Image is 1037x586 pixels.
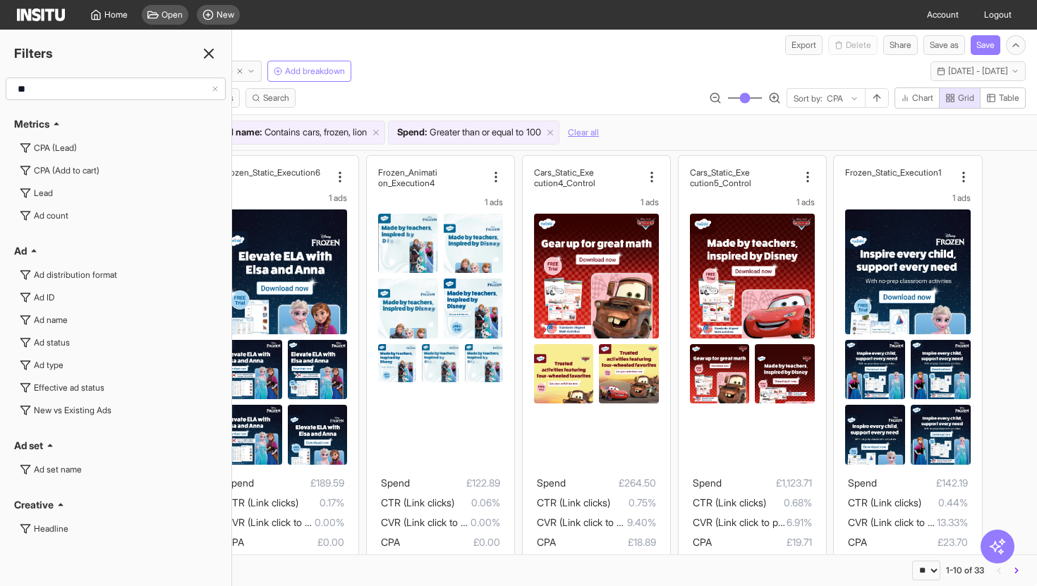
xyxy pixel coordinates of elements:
button: Search [245,88,296,108]
span: £23.70 [867,534,967,551]
span: You cannot delete a preset report. [828,35,878,55]
span: 0.00% [471,514,500,531]
span: Spend [693,477,722,489]
span: CVR (Link click to purchase) [381,516,504,528]
span: Ad count [34,210,68,221]
h2: cution5_Control [690,178,751,188]
button: Ad type [14,354,217,377]
span: Ad name : [222,126,262,140]
span: Spend [381,477,410,489]
div: Spend:Greater than or equal to100 [389,121,559,144]
span: 0.00% [315,514,344,531]
span: CTR (Link clicks) [848,496,921,508]
div: 1 ads [378,197,503,208]
button: Ad count [14,205,217,227]
div: Ad name:Containscars, frozen, lion [213,121,384,144]
span: 0.75% [610,494,656,511]
button: Save as [923,35,965,55]
h2: Cars_Static_Exe [690,167,750,178]
h2: Creative [14,498,54,512]
span: Greater than or equal to [430,126,523,140]
h2: Frozen_Stati [845,167,892,178]
span: Add breakdown [285,66,345,77]
button: Share [883,35,918,55]
h2: Cars_Static_Exe [534,167,594,178]
span: CPA [693,536,712,548]
span: [DATE] - [DATE] [948,66,1008,77]
button: Grid [939,87,981,109]
span: CTR (Link clicks) [381,496,454,508]
button: Add breakdown [267,61,351,82]
span: 0.00 [252,554,344,570]
div: 1 ads [845,193,970,204]
span: £1,123.71 [722,475,812,492]
div: Cars_Static_Execution5_Control [690,167,798,188]
div: 1 ads [690,197,815,208]
span: £122.89 [410,475,500,492]
h2: Filters [14,44,53,63]
div: Ad type [34,360,63,371]
span: 100 [526,126,541,140]
div: 1 ads [534,197,659,208]
button: Ad status [14,331,217,354]
span: £142.19 [877,475,967,492]
span: £18.89 [556,534,656,551]
span: Search [263,92,289,104]
button: CPA (Add to cart) [14,159,217,182]
div: Frozen_Animation_Execution4 [378,167,486,188]
span: CPA [848,536,867,548]
button: Delete [828,35,878,55]
div: Ad name [34,315,68,326]
div: Ad ID [34,292,54,303]
span: £0.00 [244,534,344,551]
span: 0.68% [766,494,812,511]
span: Table [999,92,1019,104]
h2: Frozen_Stati [222,167,269,178]
h2: Metrics [14,117,49,131]
span: CPA [537,536,556,548]
button: Effective ad status [14,377,217,399]
span: CVR (Link click to purchase) [848,516,971,528]
span: CPA [381,536,400,548]
button: Ad distribution format [14,264,217,286]
button: Save [971,35,1000,55]
div: Ad status [34,337,70,348]
span: £264.50 [566,475,656,492]
span: CVR (Link click to purchase) [537,516,660,528]
button: Lead [14,182,217,205]
button: Clear all [568,121,599,145]
span: 9.40% [627,514,656,531]
span: 6.91% [787,514,812,531]
span: 0.17% [298,494,344,511]
h2: c_Execution6 [269,167,320,178]
span: Open [162,9,183,20]
h2: on_Execution4 [378,178,435,188]
div: Ad distribution format [34,269,117,281]
span: Contains [265,126,300,140]
h2: c_Execution1 [892,167,941,178]
span: CVR (Link click to purchase) [693,516,816,528]
button: New vs Existing Ads [14,399,217,422]
button: Table [980,87,1026,109]
span: Lead [34,188,53,199]
span: CVR (Link click to purchase) [225,516,348,528]
h2: Ad set [14,439,43,453]
span: £19.71 [712,534,812,551]
button: CPA (Lead) [14,137,217,159]
span: £189.59 [254,475,344,492]
span: CPA [225,536,244,548]
span: Spend : [397,126,427,140]
span: Spend [537,477,566,489]
span: CPA (Lead) [34,142,77,154]
span: Grid [958,92,974,104]
span: CTR (Link clicks) [225,496,298,508]
button: Ad name [14,309,217,331]
button: Ad ID [14,286,217,309]
button: Headline [14,518,217,540]
span: £0.00 [400,534,500,551]
span: New [217,9,234,20]
h2: Ad [14,244,27,258]
span: Spend [225,477,254,489]
span: CTR (Link clicks) [537,496,610,508]
span: Chart [912,92,933,104]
